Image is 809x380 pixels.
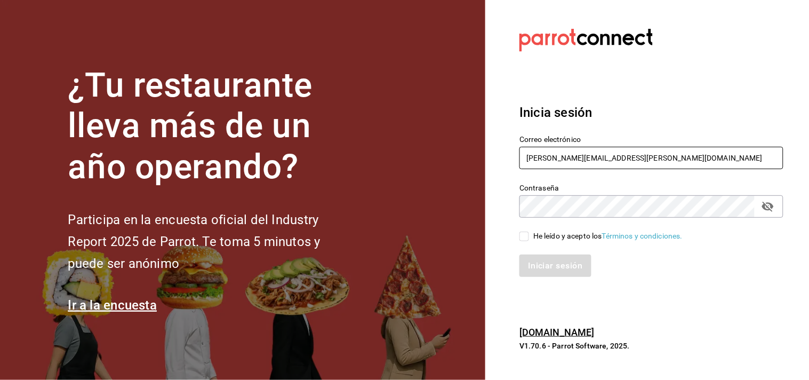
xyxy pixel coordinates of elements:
[759,197,777,216] button: passwordField
[602,232,683,240] a: Términos y condiciones.
[519,136,783,143] label: Correo electrónico
[68,65,356,188] h1: ¿Tu restaurante lleva más de un año operando?
[519,327,595,338] a: [DOMAIN_NAME]
[519,103,783,122] h3: Inicia sesión
[519,184,783,192] label: Contraseña
[519,341,783,351] p: V1.70.6 - Parrot Software, 2025.
[519,147,783,169] input: Ingresa tu correo electrónico
[68,209,356,274] h2: Participa en la encuesta oficial del Industry Report 2025 de Parrot. Te toma 5 minutos y puede se...
[68,298,157,313] a: Ir a la encuesta
[533,231,683,242] div: He leído y acepto los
